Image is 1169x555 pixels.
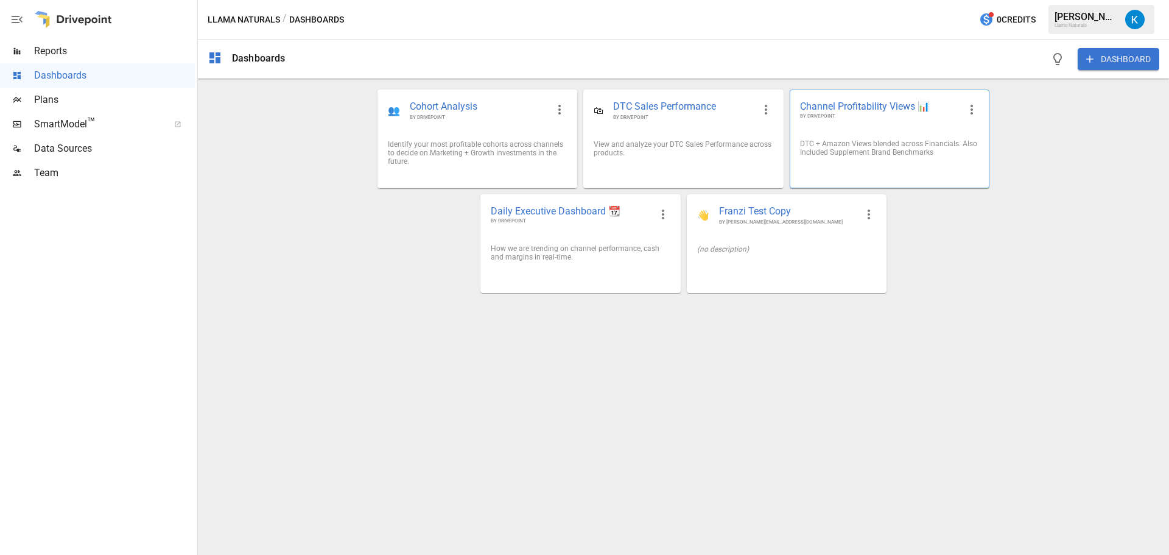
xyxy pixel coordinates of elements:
[800,100,960,113] span: Channel Profitability Views 📊
[34,68,195,83] span: Dashboards
[388,140,567,166] div: Identify your most profitable cohorts across channels to decide on Marketing + Growth investments...
[997,12,1036,27] span: 0 Credits
[34,141,195,156] span: Data Sources
[1125,10,1145,29] img: Kevin Brown
[719,219,857,225] span: BY [PERSON_NAME][EMAIL_ADDRESS][DOMAIN_NAME]
[1055,23,1118,28] div: Llama Naturals
[491,217,650,225] span: BY DRIVEPOINT
[491,205,650,217] span: Daily Executive Dashboard 📆
[34,93,195,107] span: Plans
[613,114,753,121] span: BY DRIVEPOINT
[410,114,547,121] span: BY DRIVEPOINT
[594,140,773,157] div: View and analyze your DTC Sales Performance across products.
[208,12,280,27] button: Llama Naturals
[283,12,287,27] div: /
[719,205,857,219] span: Franzi Test Copy
[491,244,670,261] div: How we are trending on channel performance, cash and margins in real-time.
[87,115,96,130] span: ™
[1078,48,1159,70] button: DASHBOARD
[697,245,876,253] div: (no description)
[34,166,195,180] span: Team
[410,100,547,114] span: Cohort Analysis
[388,105,400,116] div: 👥
[34,117,161,132] span: SmartModel
[1118,2,1152,37] button: Kevin Brown
[34,44,195,58] span: Reports
[613,100,753,114] span: DTC Sales Performance
[974,9,1041,31] button: 0Credits
[800,140,979,157] div: DTC + Amazon Views blended across Financials. Also Included Supplement Brand Benchmarks
[697,210,709,221] div: 👋
[1055,11,1118,23] div: [PERSON_NAME]
[594,105,603,116] div: 🛍
[800,113,960,120] span: BY DRIVEPOINT
[232,52,286,64] div: Dashboards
